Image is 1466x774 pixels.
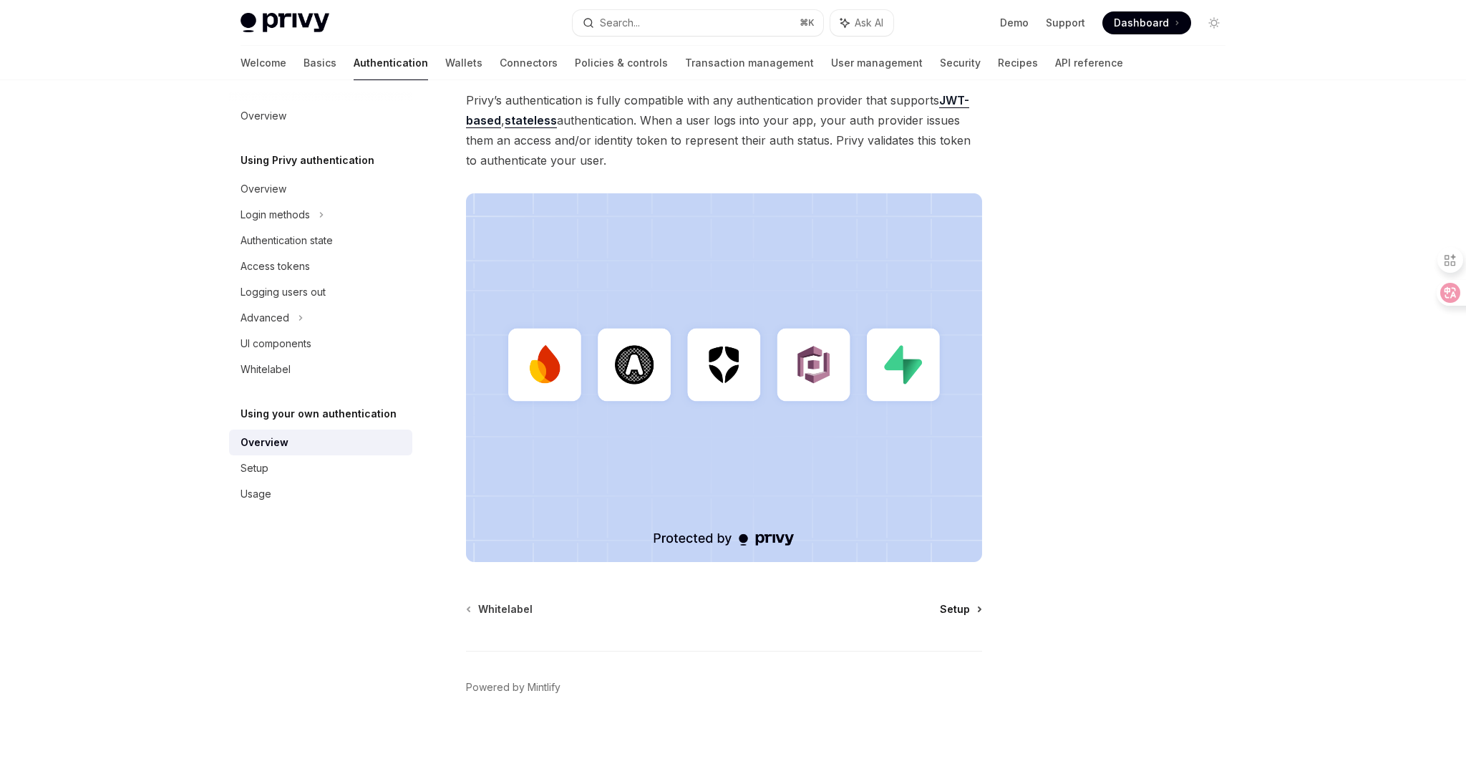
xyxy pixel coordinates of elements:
a: Powered by Mintlify [466,680,560,695]
span: Ask AI [855,16,883,30]
div: Whitelabel [241,361,291,378]
div: Advanced [241,309,289,326]
a: Access tokens [229,253,412,279]
a: Whitelabel [467,602,533,616]
span: ⌘ K [800,17,815,29]
a: Setup [229,455,412,481]
a: Whitelabel [229,357,412,382]
a: Security [940,46,981,80]
img: JWT-based auth splash [466,193,982,562]
a: stateless [505,113,557,128]
a: Dashboard [1102,11,1191,34]
div: Usage [241,485,271,503]
div: Search... [600,14,640,32]
h5: Using your own authentication [241,405,397,422]
div: Overview [241,180,286,198]
a: Authentication state [229,228,412,253]
button: Toggle dark mode [1203,11,1225,34]
span: Setup [940,602,970,616]
button: Search...⌘K [573,10,823,36]
a: Setup [940,602,981,616]
div: UI components [241,335,311,352]
a: Wallets [445,46,482,80]
a: Logging users out [229,279,412,305]
a: Support [1046,16,1085,30]
div: Overview [241,107,286,125]
a: Connectors [500,46,558,80]
button: Ask AI [830,10,893,36]
a: UI components [229,331,412,357]
a: Usage [229,481,412,507]
div: Logging users out [241,284,326,301]
div: Authentication state [241,232,333,249]
a: Recipes [998,46,1038,80]
span: Dashboard [1114,16,1169,30]
a: Basics [304,46,336,80]
span: Whitelabel [478,602,533,616]
a: Transaction management [685,46,814,80]
a: Demo [1000,16,1029,30]
span: Privy’s authentication is fully compatible with any authentication provider that supports , authe... [466,90,982,170]
h5: Using Privy authentication [241,152,374,169]
a: Overview [229,430,412,455]
div: Setup [241,460,268,477]
div: Login methods [241,206,310,223]
a: Overview [229,103,412,129]
img: light logo [241,13,329,33]
a: Authentication [354,46,428,80]
a: Welcome [241,46,286,80]
div: Access tokens [241,258,310,275]
div: Overview [241,434,288,451]
a: User management [831,46,923,80]
a: Overview [229,176,412,202]
a: API reference [1055,46,1123,80]
a: Policies & controls [575,46,668,80]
